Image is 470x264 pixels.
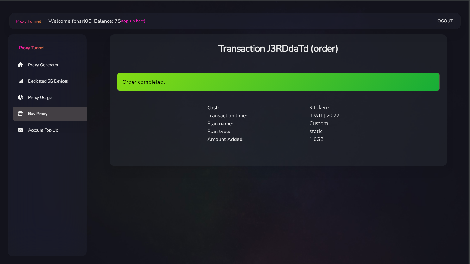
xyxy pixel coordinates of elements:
span: Amount Added: [207,136,244,143]
iframe: Webchat Widget [434,228,462,256]
a: Proxy Generator [13,58,92,72]
h3: Transaction J3RDdaTd (order) [117,42,440,55]
span: Plan type: [207,128,230,135]
div: static [306,127,408,135]
a: Account Top Up [13,123,92,138]
div: 1.0GB [306,135,408,143]
span: Transaction time: [207,112,247,119]
a: Proxy Tunnel [8,34,87,51]
span: Proxy Tunnel [19,45,44,51]
span: Cost: [207,104,219,111]
a: Dedicated 5G Devices [13,74,92,89]
a: (top-up here) [121,18,145,24]
span: Proxy Tunnel [16,18,41,24]
li: Welcome fbnsrl00. Balance: 7$ [41,17,145,25]
a: Buy Proxy [13,107,92,121]
div: Order completed. [117,73,440,91]
div: Custom [306,120,408,127]
a: Proxy Tunnel [15,16,41,26]
div: 9 tokens. [306,104,408,112]
span: Plan name: [207,120,233,127]
a: Logout [436,15,453,27]
a: Proxy Usage [13,90,92,105]
div: [DATE] 20:22 [306,112,408,120]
